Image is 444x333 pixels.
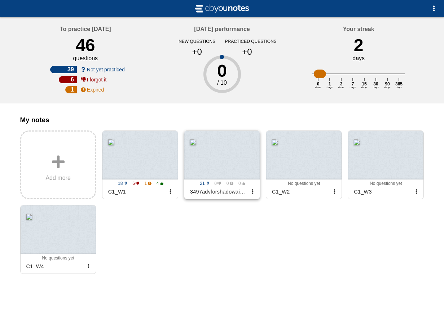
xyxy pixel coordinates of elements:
[269,186,330,197] div: C1_W2
[427,1,441,16] button: Options
[225,39,269,44] div: practiced questions
[198,181,209,186] span: 21
[266,130,342,199] a: No questions yetC1_W2
[20,205,96,274] a: No questions yetC1_W4
[385,81,390,86] text: 90
[194,26,250,32] h4: [DATE] performance
[317,81,320,86] text: 0
[354,35,364,55] div: 2
[59,76,77,83] div: 6
[370,181,402,186] span: No questions yet
[129,181,140,186] span: 6
[172,80,272,86] div: / 10
[175,39,219,44] div: new questions
[327,86,333,89] text: days
[211,181,221,186] span: 0
[384,86,391,89] text: days
[20,116,424,124] h3: My notes
[65,86,77,93] div: 1
[117,181,127,186] span: 18
[329,81,331,86] text: 1
[73,55,98,62] div: questions
[23,261,84,272] div: C1_W4
[184,130,260,199] a: 21 0 0 0 3497advforshadowaiintheworkplacev31758287885637
[87,77,106,83] span: I forgot it
[362,81,367,86] text: 15
[87,67,125,72] span: Not yet practiced
[352,81,354,86] text: 7
[395,81,403,86] text: 365
[348,130,424,199] a: No questions yetC1_W3
[351,186,412,197] div: C1_W3
[178,47,216,57] div: +0
[373,86,379,89] text: days
[338,86,344,89] text: days
[288,181,320,186] span: No questions yet
[228,47,267,57] div: +0
[340,81,343,86] text: 3
[42,256,74,261] span: No questions yet
[50,66,77,73] div: 39
[60,26,111,32] h4: To practice [DATE]
[105,186,166,197] div: C1_W1
[87,87,104,93] span: Expired
[235,181,246,186] span: 0
[352,55,365,62] div: days
[315,86,321,89] text: days
[223,181,233,186] span: 0
[76,35,95,55] div: 46
[396,86,402,89] text: days
[361,86,368,89] text: days
[373,81,378,86] text: 30
[102,130,178,199] a: 18 6 1 4 C1_W1
[193,3,251,14] img: svg+xml;base64,CiAgICAgIDxzdmcgdmlld0JveD0iLTIgLTIgMjAgNCIgeG1sbnM9Imh0dHA6Ly93d3cudzMub3JnLzIwMD...
[350,86,356,89] text: days
[45,175,70,181] span: Add more
[343,26,374,32] h4: Your streak
[187,186,248,197] div: 3497advforshadowaiintheworkplacev31758287885637
[153,181,163,186] span: 4
[172,62,272,80] div: 0
[141,181,151,186] span: 1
